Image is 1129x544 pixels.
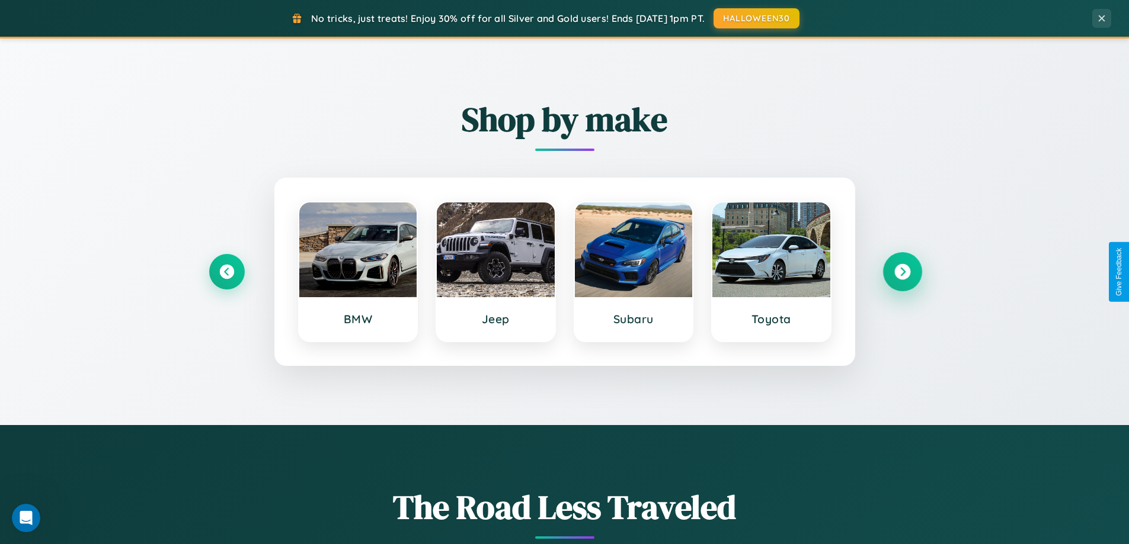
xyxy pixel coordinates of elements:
h3: Subaru [587,312,681,326]
h1: The Road Less Traveled [209,484,920,530]
h3: Jeep [449,312,543,326]
iframe: Intercom live chat [12,504,40,532]
div: Give Feedback [1115,248,1123,296]
button: HALLOWEEN30 [714,8,799,28]
h3: BMW [311,312,405,326]
span: No tricks, just treats! Enjoy 30% off for all Silver and Gold users! Ends [DATE] 1pm PT. [311,12,705,24]
h2: Shop by make [209,96,920,142]
h3: Toyota [724,312,818,326]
